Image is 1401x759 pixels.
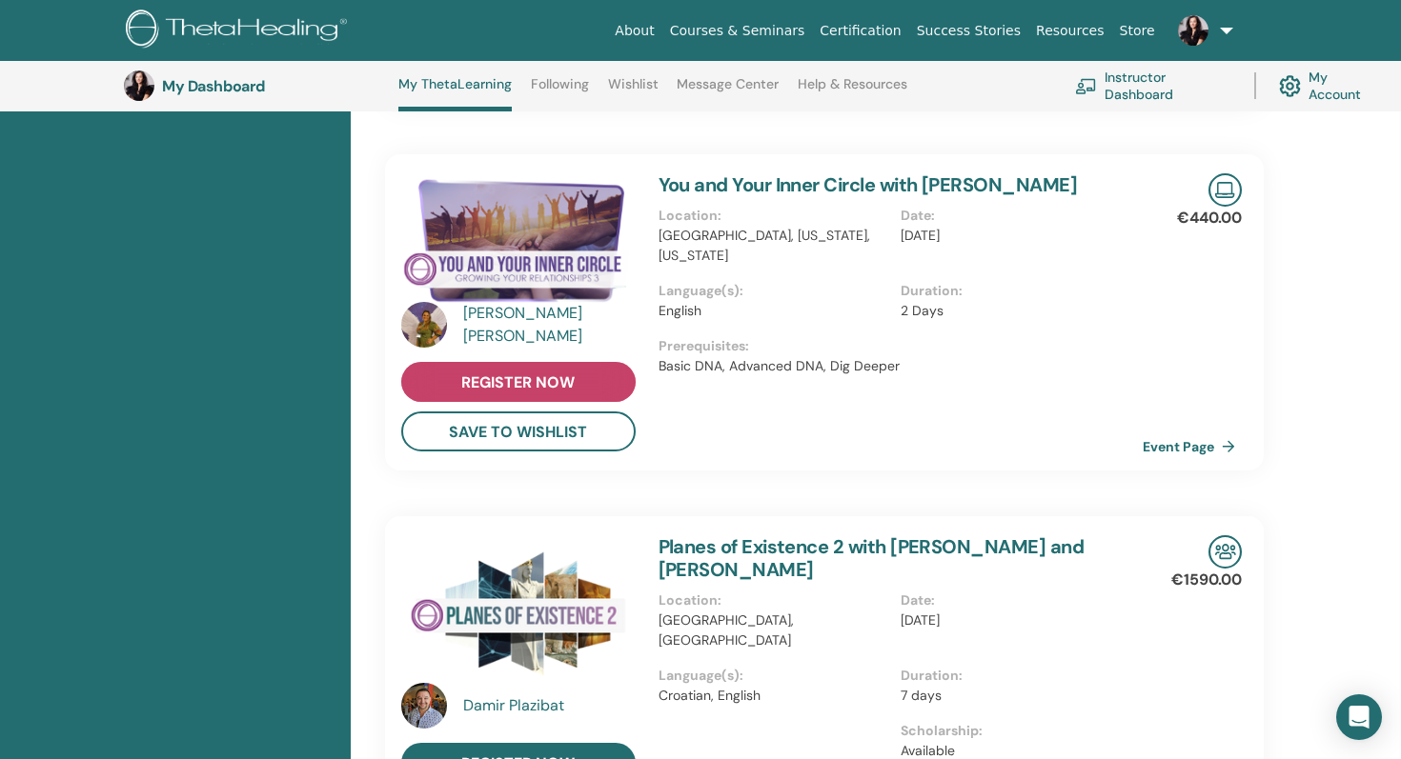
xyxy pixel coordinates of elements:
img: In-Person Seminar [1208,535,1242,569]
img: You and Your Inner Circle [401,173,636,308]
p: Date : [901,206,1131,226]
a: Success Stories [909,13,1028,49]
span: register now [461,372,575,392]
img: default.jpg [401,683,447,729]
div: Open Intercom Messenger [1336,694,1382,740]
p: Language(s) : [659,666,889,686]
a: [PERSON_NAME] [PERSON_NAME] [463,302,640,348]
img: Live Online Seminar [1208,173,1242,207]
p: Location : [659,590,889,610]
p: [DATE] [901,610,1131,630]
p: 2 Days [901,301,1131,321]
a: Store [1112,13,1163,49]
a: Instructor Dashboard [1075,65,1231,107]
img: cog.svg [1279,70,1301,102]
img: chalkboard-teacher.svg [1075,78,1097,94]
a: Certification [812,13,908,49]
h3: My Dashboard [162,77,353,95]
a: My Account [1279,65,1380,107]
p: English [659,301,889,321]
p: [GEOGRAPHIC_DATA], [US_STATE], [US_STATE] [659,226,889,266]
p: Date : [901,590,1131,610]
a: Resources [1028,13,1112,49]
a: About [607,13,661,49]
p: €1590.00 [1171,569,1242,591]
img: default.jpg [1178,15,1208,46]
p: Language(s) : [659,281,889,301]
p: Croatian, English [659,686,889,706]
p: 7 days [901,686,1131,706]
p: €440.00 [1177,207,1242,230]
a: Planes of Existence 2 with [PERSON_NAME] and [PERSON_NAME] [659,534,1085,582]
a: Wishlist [608,76,659,107]
a: Damir Plazibat [463,694,640,717]
button: save to wishlist [401,411,636,451]
a: Message Center [677,76,779,107]
p: [DATE] [901,226,1131,246]
a: Following [531,76,589,107]
p: Location : [659,206,889,226]
a: You and Your Inner Circle with [PERSON_NAME] [659,172,1078,197]
img: default.jpg [401,302,447,348]
a: Help & Resources [798,76,907,107]
a: Courses & Seminars [662,13,813,49]
a: register now [401,362,636,402]
a: My ThetaLearning [398,76,512,111]
p: Duration : [901,281,1131,301]
p: [GEOGRAPHIC_DATA], [GEOGRAPHIC_DATA] [659,610,889,650]
a: Event Page [1143,432,1243,461]
p: Duration : [901,666,1131,686]
img: Planes of Existence 2 [401,535,636,689]
p: Scholarship : [901,721,1131,741]
img: default.jpg [124,70,154,101]
img: logo.png [126,10,354,52]
p: Prerequisites : [659,336,1144,356]
p: Basic DNA, Advanced DNA, Dig Deeper [659,356,1144,376]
